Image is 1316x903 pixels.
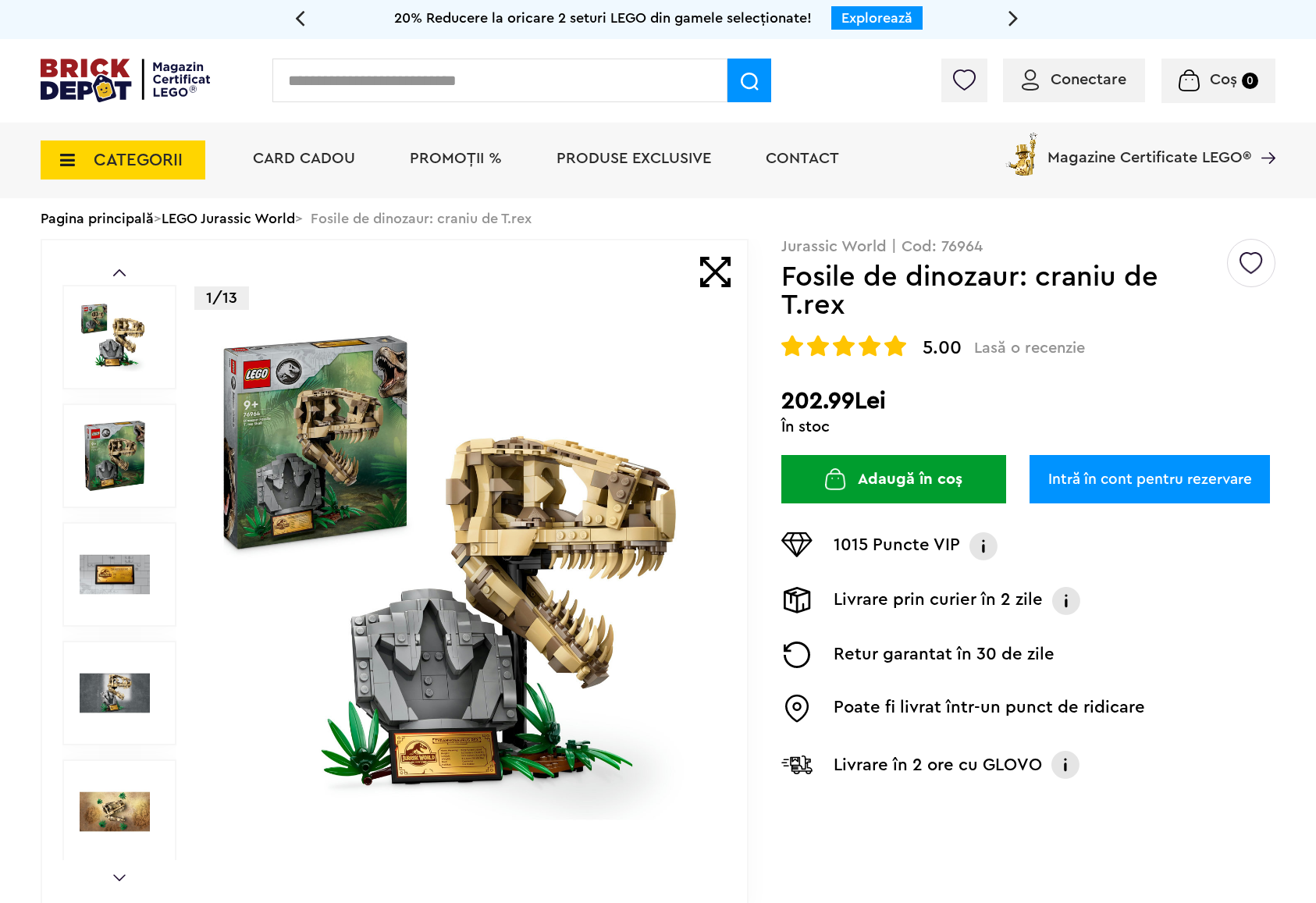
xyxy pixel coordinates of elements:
button: Adaugă în coș [781,455,1006,503]
a: Magazine Certificate LEGO® [1251,130,1275,145]
a: Conectare [1022,72,1126,87]
img: Easybox [781,695,813,723]
img: Seturi Lego Fosile de dinozaur: craniu de T.rex [80,658,150,728]
a: Card Cadou [253,151,355,166]
img: Info VIP [968,532,999,560]
span: Lasă o recenzie [974,339,1085,357]
img: Livrare [781,587,813,613]
span: 20% Reducere la oricare 2 seturi LEGO din gamele selecționate! [394,11,812,25]
p: Livrare prin curier în 2 zile [834,587,1043,615]
p: Jurassic World | Cod: 76964 [781,239,1275,254]
img: Info livrare prin curier [1051,587,1082,615]
div: > > Fosile de dinozaur: craniu de T.rex [41,198,1275,239]
span: CATEGORII [94,151,183,169]
img: Evaluare cu stele [884,335,906,357]
p: Poate fi livrat într-un punct de ridicare [834,695,1145,723]
span: Magazine Certificate LEGO® [1047,130,1251,165]
img: LEGO Jurassic World Fosile de dinozaur: craniu de T.rex [80,777,150,847]
img: Fosile de dinozaur: craniu de T.rex [211,323,713,826]
img: Evaluare cu stele [833,335,855,357]
img: Info livrare cu GLOVO [1050,749,1081,780]
img: Fosile de dinozaur: craniu de T.rex [80,302,150,372]
span: Conectare [1051,72,1126,87]
img: Evaluare cu stele [807,335,829,357]
p: 1015 Puncte VIP [834,532,960,560]
img: Fosile de dinozaur: craniu de T.rex LEGO 76964 [80,539,150,610]
a: PROMOȚII % [410,151,502,166]
div: În stoc [781,419,1275,435]
a: Intră în cont pentru rezervare [1030,455,1270,503]
p: 1/13 [194,286,249,310]
img: Fosile de dinozaur: craniu de T.rex [80,421,150,491]
span: Coș [1210,72,1237,87]
a: Explorează [841,11,912,25]
a: Pagina principală [41,212,154,226]
h1: Fosile de dinozaur: craniu de T.rex [781,263,1225,319]
small: 0 [1242,73,1258,89]
a: Next [113,874,126,881]
h2: 202.99Lei [781,387,1275,415]
img: Evaluare cu stele [781,335,803,357]
img: Evaluare cu stele [859,335,880,357]
a: Contact [766,151,839,166]
p: Retur garantat în 30 de zile [834,642,1055,668]
span: 5.00 [923,339,962,357]
img: Livrare Glovo [781,755,813,774]
a: LEGO Jurassic World [162,212,295,226]
img: Puncte VIP [781,532,813,557]
a: Prev [113,269,126,276]
p: Livrare în 2 ore cu GLOVO [834,752,1042,777]
img: Returnare [781,642,813,668]
a: Produse exclusive [557,151,711,166]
